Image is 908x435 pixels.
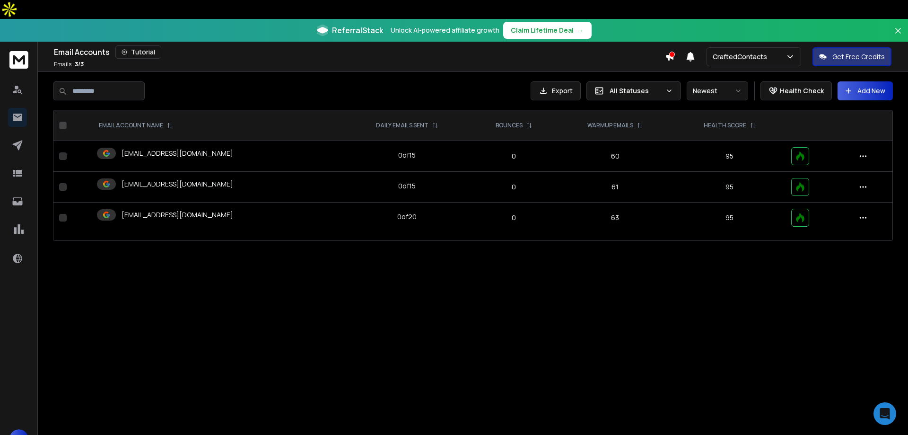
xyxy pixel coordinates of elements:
[477,213,551,222] p: 0
[122,179,233,189] p: [EMAIL_ADDRESS][DOMAIN_NAME]
[54,61,84,68] p: Emails :
[780,86,824,96] p: Health Check
[674,203,786,233] td: 95
[892,25,904,47] button: Close banner
[674,172,786,203] td: 95
[557,203,674,233] td: 63
[531,81,581,100] button: Export
[557,172,674,203] td: 61
[873,402,896,425] div: Open Intercom Messenger
[391,26,499,35] p: Unlock AI-powered affiliate growth
[503,22,592,39] button: Claim Lifetime Deal→
[687,81,748,100] button: Newest
[496,122,523,129] p: BOUNCES
[398,181,416,191] div: 0 of 15
[812,47,891,66] button: Get Free Credits
[99,122,173,129] div: EMAIL ACCOUNT NAME
[122,210,233,220] p: [EMAIL_ADDRESS][DOMAIN_NAME]
[838,81,893,100] button: Add New
[704,122,746,129] p: HEALTH SCORE
[122,149,233,158] p: [EMAIL_ADDRESS][DOMAIN_NAME]
[477,151,551,161] p: 0
[397,212,417,222] div: 0 of 20
[832,52,885,62] p: Get Free Credits
[75,60,84,68] span: 3 / 3
[587,122,633,129] p: WARMUP EMAILS
[115,45,161,59] button: Tutorial
[760,81,832,100] button: Health Check
[674,141,786,172] td: 95
[376,122,428,129] p: DAILY EMAILS SENT
[54,45,665,59] div: Email Accounts
[610,86,662,96] p: All Statuses
[577,26,584,35] span: →
[477,182,551,192] p: 0
[713,52,771,62] p: CraftedContacts
[332,25,383,36] span: ReferralStack
[557,141,674,172] td: 60
[398,151,416,160] div: 0 of 15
